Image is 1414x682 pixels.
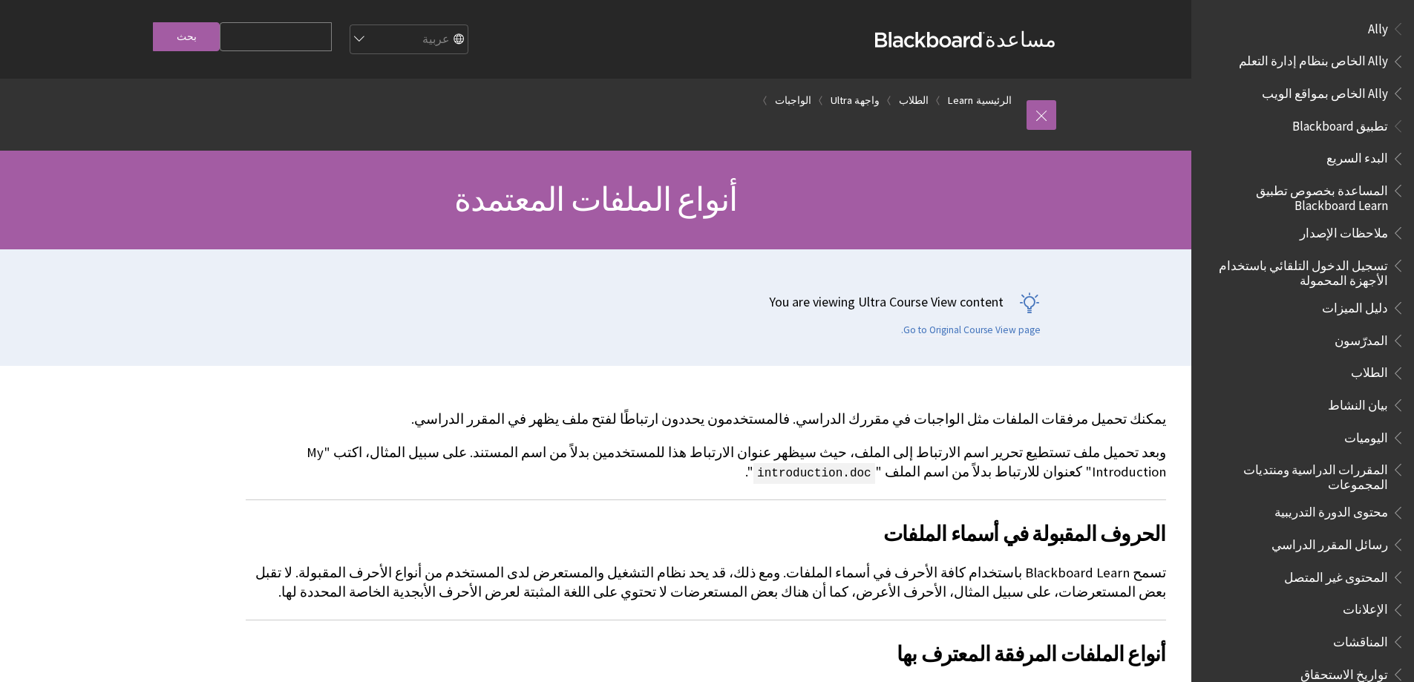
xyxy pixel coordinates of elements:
[246,563,1166,602] p: تسمح Blackboard Learn باستخدام كافة الأحرف في أسماء الملفات. ومع ذلك، قد يحد نظام التشغيل والمستع...
[246,499,1166,549] h2: الحروف المقبولة في أسماء الملفات
[1262,81,1388,101] span: Ally الخاص بمواقع الويب
[153,22,220,51] input: بحث
[899,91,929,110] a: الطلاب
[120,292,1041,311] p: You are viewing Ultra Course View content
[753,463,874,484] span: introduction.doc
[246,620,1166,669] h2: أنواع الملفات المرفقة المعترف بها
[1344,425,1388,445] span: اليوميات
[1209,253,1388,288] span: تسجيل الدخول التلقائي باستخدام الأجهزة المحمولة
[948,91,973,110] a: Learn
[1326,146,1388,166] span: البدء السريع
[1322,295,1388,315] span: دليل الميزات
[1300,220,1388,240] span: ملاحظات الإصدار
[1284,565,1388,585] span: المحتوى غير المتصل
[1343,597,1388,617] span: الإعلانات
[1271,532,1388,552] span: رسائل المقرر الدراسي
[775,91,811,110] a: الواجبات
[1300,662,1388,682] span: تواريخ الاستحقاق
[454,179,737,220] span: أنواع الملفات المعتمدة
[1335,328,1388,348] span: المدرّسون
[349,25,468,55] select: Site Language Selector
[1292,114,1388,134] span: تطبيق Blackboard
[1209,457,1388,492] span: المقررات الدراسية ومنتديات المجموعات
[1333,629,1388,649] span: المناقشات
[1200,16,1405,106] nav: Book outline for Anthology Ally Help
[976,91,1012,110] a: الرئيسية
[1274,500,1388,520] span: محتوى الدورة التدريبية
[831,91,880,110] a: واجهة Ultra
[875,32,985,47] strong: Blackboard
[1239,49,1388,69] span: Ally الخاص بنظام إدارة التعلم
[901,324,1041,337] a: Go to Original Course View page.
[246,443,1166,482] p: وبعد تحميل ملف تستطيع تحرير اسم الارتباط إلى الملف، حيث سيظهر عنوان الارتباط هذا للمستخدمين بدلاً...
[1351,361,1388,381] span: الطلاب
[1368,16,1388,36] span: Ally
[1209,178,1388,213] span: المساعدة بخصوص تطبيق Blackboard Learn
[246,410,1166,429] p: يمكنك تحميل مرفقات الملفات مثل الواجبات في مقررك الدراسي. فالمستخدمون يحددون ارتباطًا لفتح ملف يظ...
[1328,393,1388,413] span: بيان النشاط
[875,26,1056,53] a: مساعدةBlackboard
